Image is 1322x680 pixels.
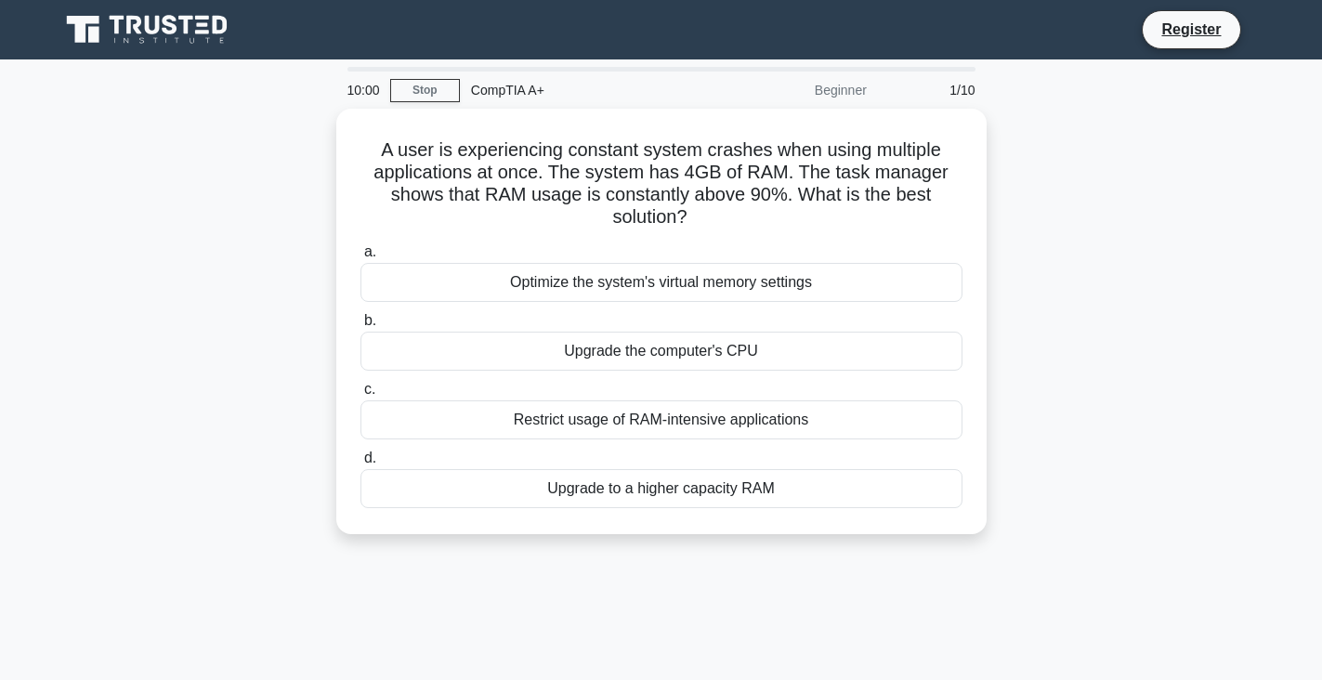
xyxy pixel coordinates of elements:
[715,72,878,109] div: Beginner
[364,312,376,328] span: b.
[364,381,375,397] span: c.
[460,72,715,109] div: CompTIA A+
[364,243,376,259] span: a.
[360,400,962,439] div: Restrict usage of RAM-intensive applications
[360,469,962,508] div: Upgrade to a higher capacity RAM
[364,450,376,465] span: d.
[360,332,962,371] div: Upgrade the computer's CPU
[359,138,964,229] h5: A user is experiencing constant system crashes when using multiple applications at once. The syst...
[336,72,390,109] div: 10:00
[360,263,962,302] div: Optimize the system's virtual memory settings
[390,79,460,102] a: Stop
[1150,18,1232,41] a: Register
[878,72,987,109] div: 1/10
